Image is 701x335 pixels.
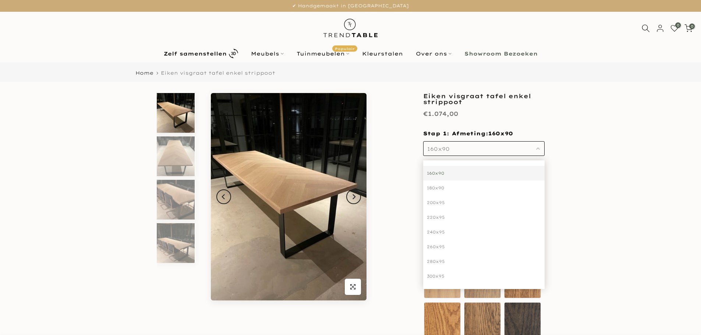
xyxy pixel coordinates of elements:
[423,254,545,269] div: 280x95
[423,141,545,156] button: 160x90
[488,130,513,138] span: 160x90
[464,51,538,56] b: Showroom Bezoeken
[216,189,231,204] button: Previous
[423,195,545,210] div: 200x95
[423,130,513,137] span: Stap 1: Afmeting:
[423,269,545,284] div: 300x95
[332,45,357,51] span: Populair
[423,166,545,181] div: 160x90
[423,93,545,105] h1: Eiken visgraat tafel enkel strippoot
[423,225,545,239] div: 240x95
[290,49,355,58] a: TuinmeubelenPopulair
[157,47,244,60] a: Zelf samenstellen
[355,49,409,58] a: Kleurstalen
[346,189,361,204] button: Next
[675,22,681,28] span: 0
[427,146,450,152] span: 160x90
[670,24,679,32] a: 0
[135,71,153,75] a: Home
[318,12,383,44] img: trend-table
[161,70,275,76] span: Eiken visgraat tafel enkel strippoot
[423,108,458,119] div: €1.074,00
[164,51,227,56] b: Zelf samenstellen
[9,2,692,10] p: ✔ Handgemaakt in [GEOGRAPHIC_DATA]
[244,49,290,58] a: Meubels
[684,24,693,32] a: 0
[689,24,695,29] span: 0
[423,239,545,254] div: 260x95
[423,181,545,195] div: 180x90
[1,297,38,334] iframe: toggle-frame
[458,49,544,58] a: Showroom Bezoeken
[409,49,458,58] a: Over ons
[423,210,545,225] div: 220x95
